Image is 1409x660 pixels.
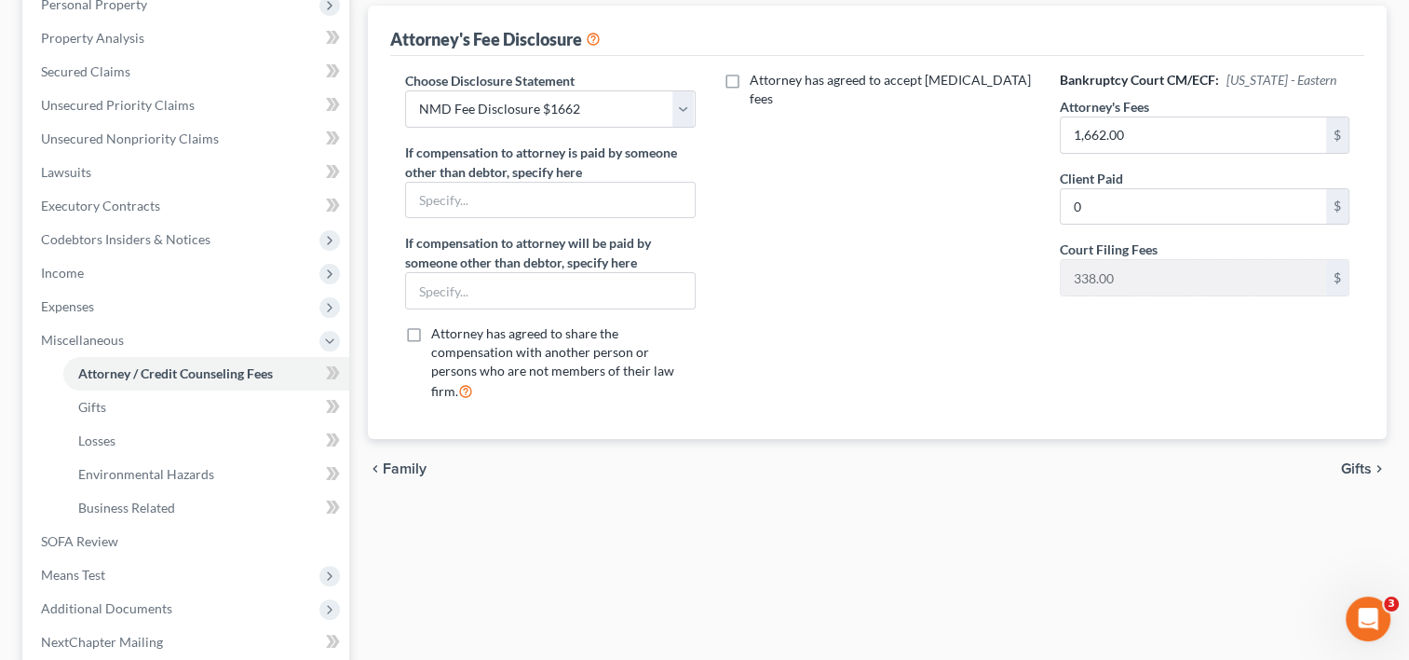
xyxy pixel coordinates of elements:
a: Unsecured Priority Claims [26,89,349,122]
i: chevron_right [1372,461,1387,476]
span: Additional Documents [41,600,172,616]
label: If compensation to attorney will be paid by someone other than debtor, specify here [405,233,695,272]
span: Attorney has agreed to share the compensation with another person or persons who are not members ... [431,325,674,399]
span: Gifts [1341,461,1372,476]
a: Environmental Hazards [63,458,349,491]
h6: Bankruptcy Court CM/ECF: [1060,71,1349,89]
span: SOFA Review [41,533,118,549]
span: Expenses [41,298,94,314]
iframe: Intercom live chat [1346,597,1390,641]
span: Secured Claims [41,63,130,79]
a: Executory Contracts [26,189,349,223]
span: Losses [78,433,115,448]
a: Gifts [63,391,349,424]
span: Gifts [78,399,106,415]
label: Client Paid [1060,169,1123,188]
a: NextChapter Mailing [26,626,349,659]
input: Specify... [406,183,694,218]
span: Attorney / Credit Counseling Fees [78,365,273,381]
a: Unsecured Nonpriority Claims [26,122,349,156]
div: $ [1326,117,1348,153]
span: Miscellaneous [41,332,124,348]
a: Attorney / Credit Counseling Fees [63,357,349,391]
span: Business Related [78,500,175,516]
a: Secured Claims [26,55,349,89]
span: [US_STATE] - Eastern [1226,72,1336,88]
span: Codebtors Insiders & Notices [41,231,210,247]
i: chevron_left [368,461,383,476]
span: Lawsuits [41,164,91,180]
span: Attorney has agreed to accept [MEDICAL_DATA] fees [750,72,1031,106]
span: Unsecured Nonpriority Claims [41,131,219,146]
label: Attorney's Fees [1060,97,1149,117]
a: SOFA Review [26,525,349,558]
label: Court Filing Fees [1060,240,1158,259]
span: 3 [1384,597,1399,612]
button: chevron_left Family [368,461,427,476]
span: Property Analysis [41,30,144,46]
div: $ [1326,189,1348,225]
span: Means Test [41,567,105,583]
input: Specify... [406,273,694,309]
a: Lawsuits [26,156,349,189]
label: Choose Disclosure Statement [405,71,575,90]
div: Attorney's Fee Disclosure [390,28,601,50]
input: 0.00 [1061,260,1326,296]
span: Unsecured Priority Claims [41,97,195,113]
a: Business Related [63,491,349,525]
span: Executory Contracts [41,198,160,213]
input: 0.00 [1061,117,1326,153]
span: Income [41,265,84,281]
span: Environmental Hazards [78,466,214,482]
div: $ [1326,260,1348,296]
span: Family [383,461,427,476]
a: Losses [63,424,349,458]
a: Property Analysis [26,21,349,55]
label: If compensation to attorney is paid by someone other than debtor, specify here [405,143,695,182]
span: NextChapter Mailing [41,634,163,650]
input: 0.00 [1061,189,1326,225]
button: Gifts chevron_right [1341,461,1387,476]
